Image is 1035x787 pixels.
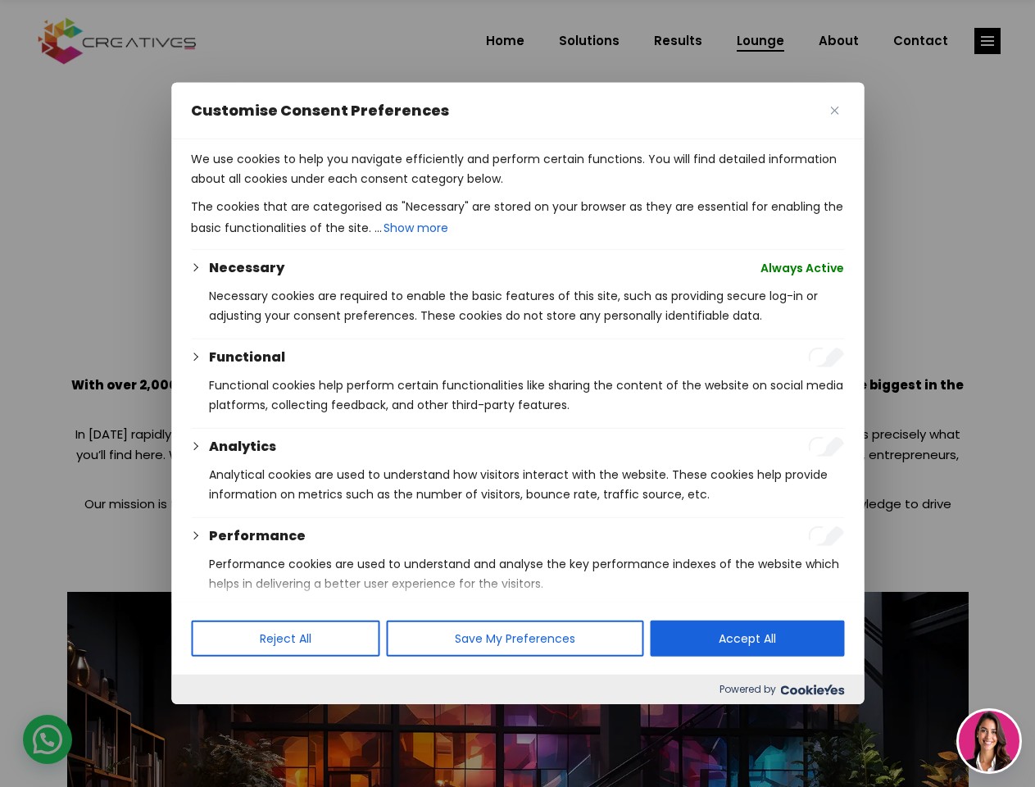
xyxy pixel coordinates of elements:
button: Close [824,101,844,121]
button: Performance [209,526,306,546]
span: Customise Consent Preferences [191,101,449,121]
img: Cookieyes logo [780,685,844,695]
p: Functional cookies help perform certain functionalities like sharing the content of the website o... [209,375,844,415]
span: Always Active [760,258,844,278]
p: Performance cookies are used to understand and analyse the key performance indexes of the website... [209,554,844,594]
img: agent [959,711,1019,771]
p: The cookies that are categorised as "Necessary" are stored on your browser as they are essential ... [191,197,844,239]
input: Enable Functional [808,348,844,367]
input: Enable Performance [808,526,844,546]
p: Analytical cookies are used to understand how visitors interact with the website. These cookies h... [209,465,844,504]
button: Save My Preferences [386,621,643,657]
p: We use cookies to help you navigate efficiently and perform certain functions. You will find deta... [191,149,844,189]
button: Necessary [209,258,284,278]
img: Close [830,107,838,115]
button: Functional [209,348,285,367]
button: Analytics [209,437,276,457]
div: Customise Consent Preferences [171,83,864,704]
button: Reject All [191,621,379,657]
button: Accept All [650,621,844,657]
input: Enable Analytics [808,437,844,457]
p: Necessary cookies are required to enable the basic features of this site, such as providing secur... [209,286,844,325]
div: Powered by [171,675,864,704]
button: Show more [382,216,450,239]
